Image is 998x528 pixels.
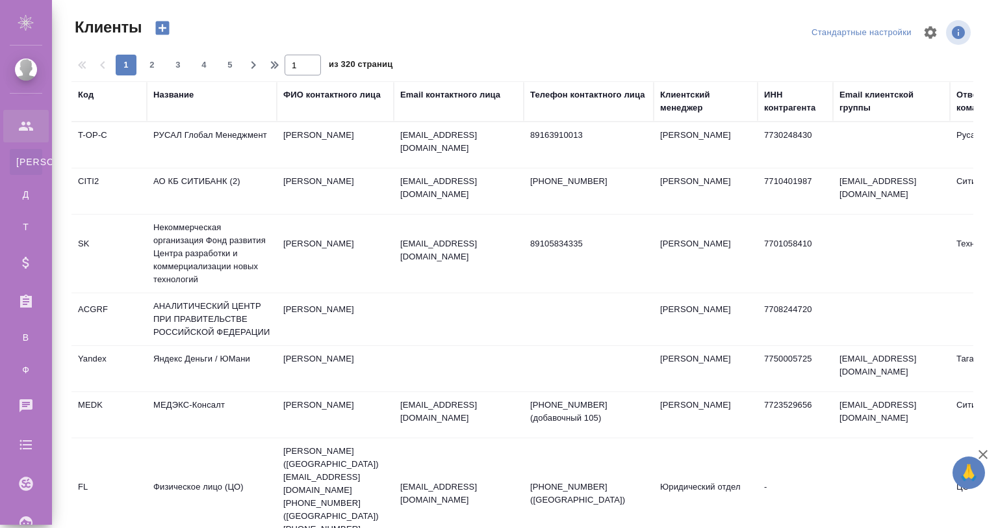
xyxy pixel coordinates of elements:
[277,122,394,168] td: [PERSON_NAME]
[654,392,758,438] td: [PERSON_NAME]
[839,88,943,114] div: Email клиентской группы
[400,129,517,155] p: [EMAIL_ADDRESS][DOMAIN_NAME]
[147,215,277,293] td: Некоммерческая организация Фонд развития Центра разработки и коммерциализации новых технологий
[168,55,188,75] button: 3
[16,331,36,344] span: В
[71,17,142,38] span: Клиенты
[654,231,758,276] td: [PERSON_NAME]
[400,481,517,507] p: [EMAIL_ADDRESS][DOMAIN_NAME]
[758,168,833,214] td: 7710401987
[808,23,915,43] div: split button
[71,231,147,276] td: SK
[400,399,517,425] p: [EMAIL_ADDRESS][DOMAIN_NAME]
[958,459,980,486] span: 🙏
[915,17,946,48] span: Настроить таблицу
[142,59,162,72] span: 2
[758,122,833,168] td: 7730248430
[530,129,647,142] p: 89163910013
[833,392,950,438] td: [EMAIL_ADDRESS][DOMAIN_NAME]
[654,168,758,214] td: [PERSON_NAME]
[833,346,950,391] td: [EMAIL_ADDRESS][DOMAIN_NAME]
[16,363,36,376] span: Ф
[400,88,500,101] div: Email контактного лица
[16,220,36,233] span: Т
[71,297,147,342] td: ACGRF
[147,293,277,345] td: АНАЛИТИЧЕСКИЙ ЦЕНТР ПРИ ПРАВИТЕЛЬСТВЕ РОССИЙСКОЙ ФЕДЕРАЦИИ
[71,392,147,438] td: MEDK
[530,481,647,507] p: [PHONE_NUMBER] ([GEOGRAPHIC_DATA])
[194,55,214,75] button: 4
[147,168,277,214] td: АО КБ СИТИБАНК (2)
[10,214,42,240] a: Т
[277,392,394,438] td: [PERSON_NAME]
[530,399,647,425] p: [PHONE_NUMBER] (добавочный 105)
[400,237,517,263] p: [EMAIL_ADDRESS][DOMAIN_NAME]
[194,59,214,72] span: 4
[654,474,758,520] td: Юридический отдел
[168,59,188,72] span: 3
[220,55,240,75] button: 5
[142,55,162,75] button: 2
[400,175,517,201] p: [EMAIL_ADDRESS][DOMAIN_NAME]
[660,88,751,114] div: Клиентский менеджер
[71,168,147,214] td: CITI2
[147,346,277,391] td: Яндекс Деньги / ЮМани
[153,88,194,101] div: Название
[654,297,758,342] td: [PERSON_NAME]
[147,474,277,520] td: Физическое лицо (ЦО)
[530,175,647,188] p: [PHONE_NUMBER]
[220,59,240,72] span: 5
[654,122,758,168] td: [PERSON_NAME]
[764,88,826,114] div: ИНН контрагента
[71,122,147,168] td: T-OP-C
[10,357,42,383] a: Ф
[10,149,42,175] a: [PERSON_NAME]
[654,346,758,391] td: [PERSON_NAME]
[530,237,647,250] p: 89105834335
[277,346,394,391] td: [PERSON_NAME]
[283,88,381,101] div: ФИО контактного лица
[953,456,985,489] button: 🙏
[78,88,94,101] div: Код
[277,231,394,276] td: [PERSON_NAME]
[329,57,392,75] span: из 320 страниц
[16,155,36,168] span: [PERSON_NAME]
[16,188,36,201] span: Д
[758,346,833,391] td: 7750005725
[530,88,645,101] div: Телефон контактного лица
[10,324,42,350] a: В
[10,181,42,207] a: Д
[147,122,277,168] td: РУСАЛ Глобал Менеджмент
[758,297,833,342] td: 7708244720
[147,17,178,39] button: Создать
[758,231,833,276] td: 7701058410
[946,20,973,45] span: Посмотреть информацию
[277,297,394,342] td: [PERSON_NAME]
[758,474,833,520] td: -
[277,168,394,214] td: [PERSON_NAME]
[71,474,147,520] td: FL
[758,392,833,438] td: 7723529656
[833,168,950,214] td: [EMAIL_ADDRESS][DOMAIN_NAME]
[71,346,147,391] td: Yandex
[147,392,277,438] td: МЕДЭКС-Консалт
